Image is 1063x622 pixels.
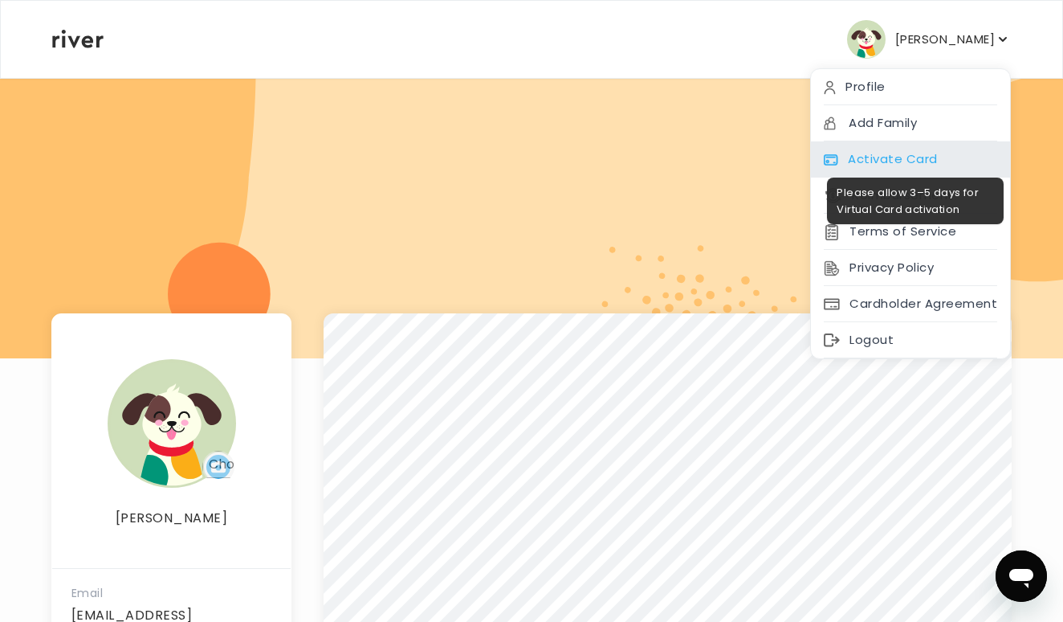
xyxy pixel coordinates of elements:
div: Cardholder Agreement [811,286,1010,322]
img: user avatar [847,20,886,59]
div: Activate Card [811,141,1010,178]
p: [PERSON_NAME] [895,28,995,51]
div: Logout [811,322,1010,358]
p: [PERSON_NAME] [52,507,291,530]
iframe: Button to launch messaging window [996,550,1047,602]
button: user avatar[PERSON_NAME] [847,20,1011,59]
div: Add Family [811,105,1010,141]
img: user avatar [108,359,236,488]
div: Privacy Policy [811,250,1010,286]
div: Profile [811,69,1010,105]
div: Terms of Service [811,214,1010,250]
span: Email [71,585,103,601]
button: Reimbursement [824,184,953,207]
